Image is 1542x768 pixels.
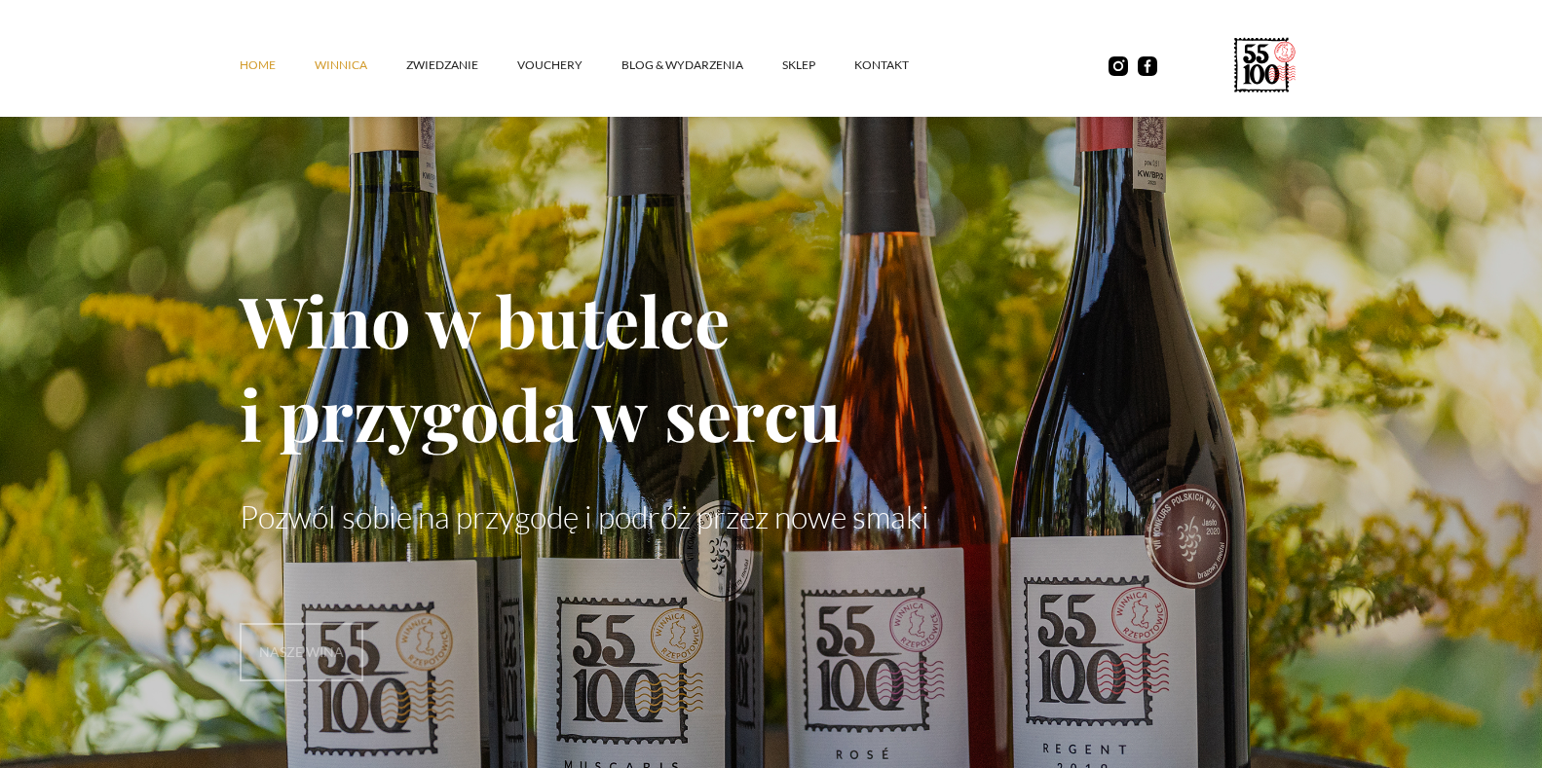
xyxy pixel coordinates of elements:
a: nasze wina [240,623,363,681]
p: Pozwól sobie na przygodę i podróż przez nowe smaki [240,498,1303,535]
a: vouchery [517,36,621,94]
a: winnica [315,36,406,94]
a: Home [240,36,315,94]
a: ZWIEDZANIE [406,36,517,94]
a: SKLEP [782,36,854,94]
h1: Wino w butelce i przygoda w sercu [240,273,1303,459]
a: Blog & Wydarzenia [621,36,782,94]
a: kontakt [854,36,948,94]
